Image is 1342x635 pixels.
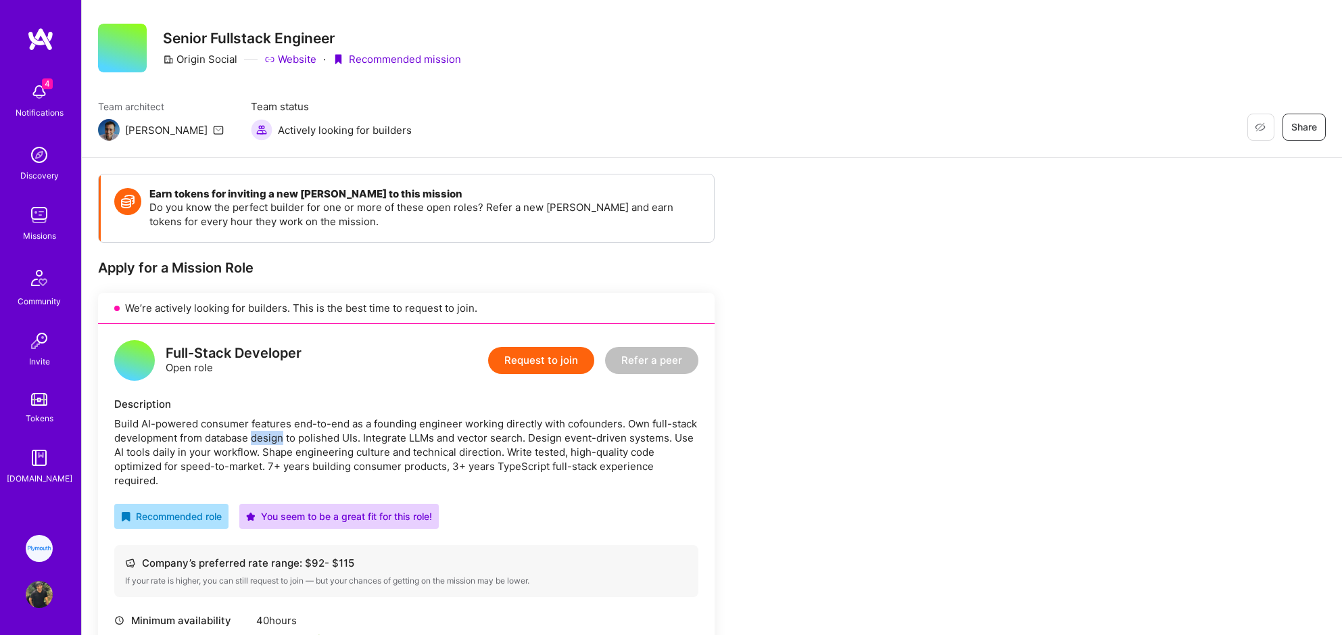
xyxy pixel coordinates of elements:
[605,347,698,374] button: Refer a peer
[163,52,237,66] div: Origin Social
[23,262,55,294] img: Community
[114,615,124,626] i: icon Clock
[323,52,326,66] div: ·
[26,141,53,168] img: discovery
[98,293,715,324] div: We’re actively looking for builders. This is the best time to request to join.
[264,52,316,66] a: Website
[29,354,50,369] div: Invite
[125,558,135,568] i: icon Cash
[121,509,222,523] div: Recommended role
[149,200,700,229] p: Do you know the perfect builder for one or more of these open roles? Refer a new [PERSON_NAME] an...
[98,119,120,141] img: Team Architect
[163,30,461,47] h3: Senior Fullstack Engineer
[18,294,61,308] div: Community
[98,99,224,114] span: Team architect
[166,346,302,375] div: Open role
[26,411,53,425] div: Tokens
[114,417,698,488] div: Build AI-powered consumer features end-to-end as a founding engineer working directly with cofoun...
[125,556,688,570] div: Company’s preferred rate range: $ 92 - $ 115
[149,188,700,200] h4: Earn tokens for inviting a new [PERSON_NAME] to this mission
[23,229,56,243] div: Missions
[114,613,249,628] div: Minimum availability
[121,512,130,521] i: icon RecommendedBadge
[114,397,698,411] div: Description
[251,99,412,114] span: Team status
[163,54,174,65] i: icon CompanyGray
[278,123,412,137] span: Actively looking for builders
[26,78,53,105] img: bell
[1283,114,1326,141] button: Share
[256,613,438,628] div: 40 hours
[27,27,54,51] img: logo
[98,259,715,277] div: Apply for a Mission Role
[125,575,688,586] div: If your rate is higher, you can still request to join — but your chances of getting on the missio...
[7,471,72,486] div: [DOMAIN_NAME]
[246,512,256,521] i: icon PurpleStar
[125,123,208,137] div: [PERSON_NAME]
[26,327,53,354] img: Invite
[166,346,302,360] div: Full-Stack Developer
[488,347,594,374] button: Request to join
[42,78,53,89] span: 4
[22,535,56,562] a: Plymouth: Fullstack developer to help build a global mobility platform
[251,119,272,141] img: Actively looking for builders
[16,105,64,120] div: Notifications
[26,444,53,471] img: guide book
[114,188,141,215] img: Token icon
[333,54,343,65] i: icon PurpleRibbon
[213,124,224,135] i: icon Mail
[20,168,59,183] div: Discovery
[26,202,53,229] img: teamwork
[1255,122,1266,133] i: icon EyeClosed
[31,393,47,406] img: tokens
[22,581,56,608] a: User Avatar
[1291,120,1317,134] span: Share
[26,581,53,608] img: User Avatar
[246,509,432,523] div: You seem to be a great fit for this role!
[26,535,53,562] img: Plymouth: Fullstack developer to help build a global mobility platform
[333,52,461,66] div: Recommended mission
